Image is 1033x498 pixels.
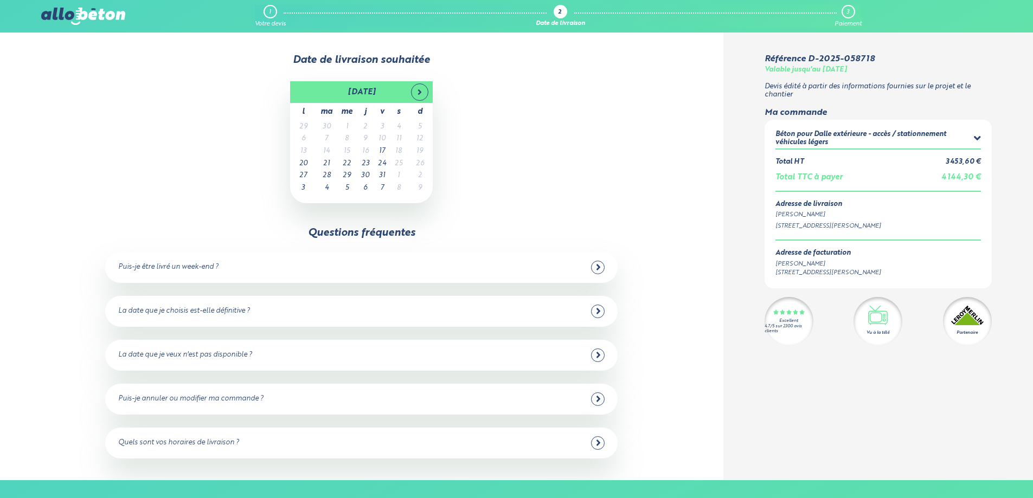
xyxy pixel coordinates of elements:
[407,121,433,133] td: 5
[374,170,390,182] td: 31
[269,9,271,16] div: 1
[357,133,374,145] td: 9
[308,227,415,239] div: Questions fréquentes
[390,121,407,133] td: 4
[290,121,316,133] td: 29
[374,103,390,121] th: v
[290,170,316,182] td: 27
[316,81,407,103] th: [DATE]
[290,158,316,170] td: 20
[290,145,316,158] td: 13
[407,158,433,170] td: 26
[407,182,433,195] td: 9
[779,319,798,324] div: Excellent
[118,263,219,271] div: Puis-je être livré un week-end ?
[536,5,585,28] a: 2 Date de livraison
[374,145,390,158] td: 17
[536,21,585,28] div: Date de livraison
[775,210,981,219] div: [PERSON_NAME]
[118,395,264,403] div: Puis-je annuler ou modifier ma commande ?
[775,222,981,231] div: [STREET_ADDRESS][PERSON_NAME]
[775,249,881,257] div: Adresse de facturation
[357,158,374,170] td: 23
[765,324,813,334] div: 4.7/5 sur 2300 avis clients
[316,182,337,195] td: 4
[867,329,889,336] div: Vu à la télé
[357,103,374,121] th: j
[765,66,847,74] div: Valable jusqu'au [DATE]
[337,145,357,158] td: 15
[374,182,390,195] td: 7
[957,329,978,336] div: Partenaire
[337,170,357,182] td: 29
[941,173,981,181] span: 4 144,30 €
[357,170,374,182] td: 30
[936,456,1021,486] iframe: Help widget launcher
[118,439,239,447] div: Quels sont vos horaires de livraison ?
[290,182,316,195] td: 3
[374,133,390,145] td: 10
[357,121,374,133] td: 2
[337,158,357,170] td: 22
[390,133,407,145] td: 11
[775,131,981,148] summary: Béton pour Dalle extérieure - accès / stationnement véhicules légers
[835,21,862,28] div: Paiement
[390,182,407,195] td: 8
[337,182,357,195] td: 5
[835,5,862,28] a: 3 Paiement
[558,9,561,16] div: 2
[118,351,252,359] div: La date que je veux n'est pas disponible ?
[775,158,804,166] div: Total HT
[374,158,390,170] td: 24
[775,131,974,146] div: Béton pour Dalle extérieure - accès / stationnement véhicules légers
[390,170,407,182] td: 1
[357,182,374,195] td: 6
[316,103,337,121] th: ma
[337,133,357,145] td: 8
[255,21,286,28] div: Votre devis
[316,158,337,170] td: 21
[407,103,433,121] th: d
[775,173,843,182] div: Total TTC à payer
[775,268,881,277] div: [STREET_ADDRESS][PERSON_NAME]
[390,145,407,158] td: 18
[846,9,849,16] div: 3
[316,170,337,182] td: 28
[41,54,682,66] div: Date de livraison souhaitée
[255,5,286,28] a: 1 Votre devis
[765,108,992,118] div: Ma commande
[390,158,407,170] td: 25
[765,83,992,99] p: Devis édité à partir des informations fournies sur le projet et le chantier
[290,103,316,121] th: l
[316,145,337,158] td: 14
[390,103,407,121] th: s
[946,158,981,166] div: 3 453,60 €
[374,121,390,133] td: 3
[41,8,125,25] img: allobéton
[290,133,316,145] td: 6
[765,54,875,64] div: Référence D-2025-058718
[316,121,337,133] td: 30
[118,307,250,315] div: La date que je choisis est-elle définitive ?
[407,145,433,158] td: 19
[407,133,433,145] td: 12
[357,145,374,158] td: 16
[316,133,337,145] td: 7
[407,170,433,182] td: 2
[337,121,357,133] td: 1
[775,260,881,269] div: [PERSON_NAME]
[775,201,981,209] div: Adresse de livraison
[337,103,357,121] th: me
